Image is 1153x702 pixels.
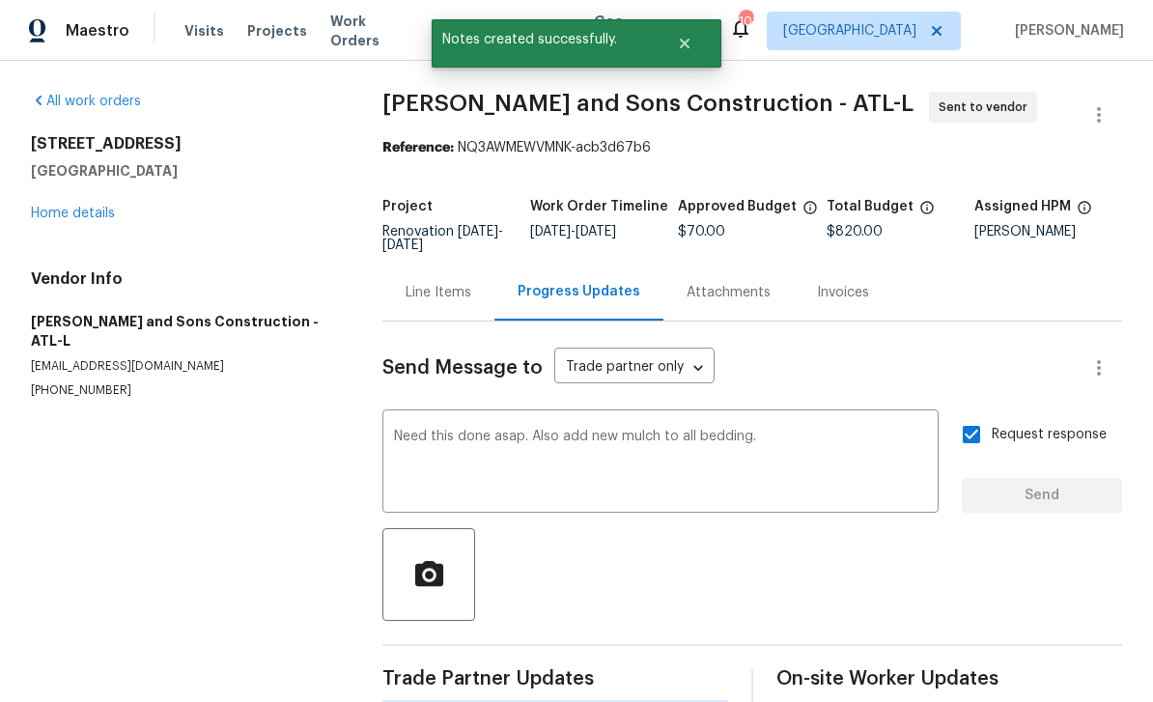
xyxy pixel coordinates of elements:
[382,141,454,154] b: Reference:
[1077,200,1092,225] span: The hpm assigned to this work order.
[31,269,336,289] h4: Vendor Info
[406,283,471,302] div: Line Items
[687,283,771,302] div: Attachments
[518,282,640,301] div: Progress Updates
[776,669,1122,688] span: On-site Worker Updates
[530,225,571,239] span: [DATE]
[31,134,336,154] h2: [STREET_ADDRESS]
[382,239,423,252] span: [DATE]
[974,200,1071,213] h5: Assigned HPM
[554,352,715,384] div: Trade partner only
[184,21,224,41] span: Visits
[382,358,543,378] span: Send Message to
[594,12,706,50] span: Geo Assignments
[827,225,883,239] span: $820.00
[817,283,869,302] div: Invoices
[330,12,408,50] span: Work Orders
[739,12,752,31] div: 101
[394,430,927,497] textarea: Need this done asap. Also add new mulch to all bedding.
[432,19,653,60] span: Notes created successfully.
[66,21,129,41] span: Maestro
[530,200,668,213] h5: Work Order Timeline
[458,225,498,239] span: [DATE]
[382,138,1122,157] div: NQ3AWMEWVMNK-acb3d67b6
[31,312,336,351] h5: [PERSON_NAME] and Sons Construction - ATL-L
[678,200,797,213] h5: Approved Budget
[31,95,141,108] a: All work orders
[919,200,935,225] span: The total cost of line items that have been proposed by Opendoor. This sum includes line items th...
[31,358,336,375] p: [EMAIL_ADDRESS][DOMAIN_NAME]
[31,382,336,399] p: [PHONE_NUMBER]
[653,24,717,63] button: Close
[382,225,503,252] span: -
[992,425,1107,445] span: Request response
[382,200,433,213] h5: Project
[678,225,725,239] span: $70.00
[31,207,115,220] a: Home details
[31,161,336,181] h5: [GEOGRAPHIC_DATA]
[382,669,728,688] span: Trade Partner Updates
[1007,21,1124,41] span: [PERSON_NAME]
[974,225,1122,239] div: [PERSON_NAME]
[939,98,1035,117] span: Sent to vendor
[827,200,914,213] h5: Total Budget
[530,225,616,239] span: -
[247,21,307,41] span: Projects
[783,21,916,41] span: [GEOGRAPHIC_DATA]
[802,200,818,225] span: The total cost of line items that have been approved by both Opendoor and the Trade Partner. This...
[576,225,616,239] span: [DATE]
[382,92,914,115] span: [PERSON_NAME] and Sons Construction - ATL-L
[382,225,503,252] span: Renovation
